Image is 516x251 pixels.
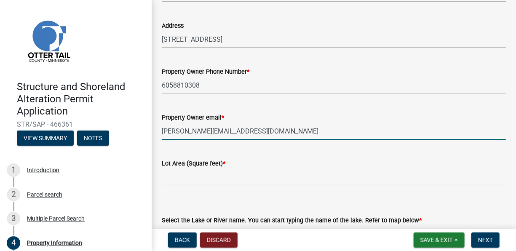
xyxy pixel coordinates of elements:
[162,218,422,224] label: Select the Lake or River name. You can start typing the name of the lake. Refer to map below
[27,240,82,246] div: Property Information
[471,232,500,248] button: Next
[162,69,249,75] label: Property Owner Phone Number
[17,120,135,128] span: STR/SAP - 466361
[27,192,62,198] div: Parcel search
[77,136,109,142] wm-modal-confirm: Notes
[77,131,109,146] button: Notes
[17,9,80,72] img: Otter Tail County, Minnesota
[17,131,74,146] button: View Summary
[7,188,20,201] div: 2
[168,232,197,248] button: Back
[27,167,59,173] div: Introduction
[162,115,224,121] label: Property Owner email
[200,232,238,248] button: Discard
[175,237,190,243] span: Back
[420,237,453,243] span: Save & Exit
[414,232,465,248] button: Save & Exit
[27,216,85,222] div: Multiple Parcel Search
[17,81,145,117] h4: Structure and Shoreland Alteration Permit Application
[7,236,20,250] div: 4
[7,212,20,225] div: 3
[7,163,20,177] div: 1
[17,136,74,142] wm-modal-confirm: Summary
[162,161,225,167] label: Lot Area (Square feet)
[162,23,184,29] label: Address
[478,237,493,243] span: Next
